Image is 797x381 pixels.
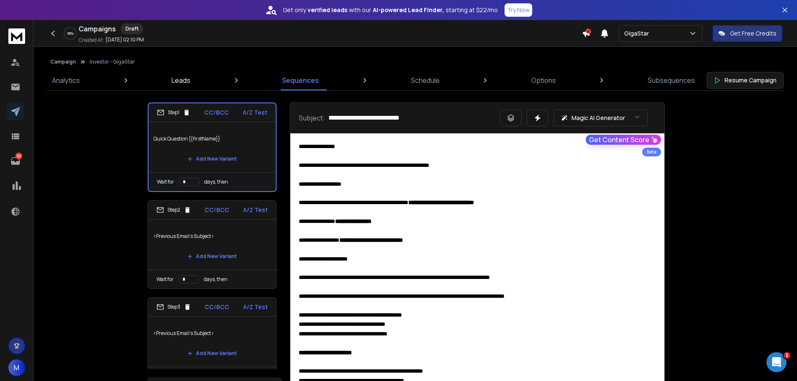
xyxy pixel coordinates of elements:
[157,109,190,116] div: Step 1
[8,28,25,44] img: logo
[243,108,267,117] p: A/Z Test
[153,225,271,248] p: <Previous Email's Subject>
[204,276,228,283] p: days, then
[411,75,440,85] p: Schedule
[105,36,144,43] p: [DATE] 02:10 PM
[712,25,782,42] button: Get Free Credits
[154,127,271,151] p: Quick Question {{firstName}}
[52,75,80,85] p: Analytics
[148,200,277,289] li: Step2CC/BCCA/Z Test<Previous Email's Subject>Add New VariantWait fordays, then
[505,3,532,17] button: Try Now
[406,70,445,90] a: Schedule
[205,206,229,214] p: CC/BCC
[531,75,556,85] p: Options
[156,303,191,311] div: Step 3
[156,276,174,283] p: Wait for
[90,59,135,65] p: Investor - GigaStar
[308,6,347,14] strong: verified leads
[204,179,228,185] p: days, then
[784,352,790,359] span: 1
[624,29,652,38] p: GigaStar
[766,352,787,372] iframe: Intercom live chat
[283,6,498,14] p: Get only with our starting at $22/mo
[243,303,268,311] p: A/Z Test
[8,359,25,376] button: M
[181,151,243,167] button: Add New Variant
[67,31,74,36] p: 68 %
[526,70,561,90] a: Options
[730,29,776,38] p: Get Free Credits
[642,148,661,156] div: Beta
[15,153,22,159] p: 62
[156,206,191,214] div: Step 2
[648,75,695,85] p: Subsequences
[554,110,648,126] button: Magic AI Generator
[507,6,530,14] p: Try Now
[586,135,661,145] button: Get Content Score
[148,102,277,192] li: Step1CC/BCCA/Z TestQuick Question {{firstName}}Add New VariantWait fordays, then
[299,113,325,123] p: Subject:
[571,114,625,122] p: Magic AI Generator
[205,303,229,311] p: CC/BCC
[79,24,116,34] h1: Campaigns
[50,59,76,65] button: Campaign
[121,23,143,34] div: Draft
[7,153,24,169] a: 62
[277,70,324,90] a: Sequences
[243,206,268,214] p: A/Z Test
[79,37,104,43] p: Created At:
[167,70,195,90] a: Leads
[181,248,243,265] button: Add New Variant
[153,322,271,345] p: <Previous Email's Subject>
[181,345,243,362] button: Add New Variant
[204,108,229,117] p: CC/BCC
[47,70,85,90] a: Analytics
[157,179,174,185] p: Wait for
[707,72,784,89] button: Resume Campaign
[282,75,319,85] p: Sequences
[643,70,700,90] a: Subsequences
[373,6,444,14] strong: AI-powered Lead Finder,
[172,75,190,85] p: Leads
